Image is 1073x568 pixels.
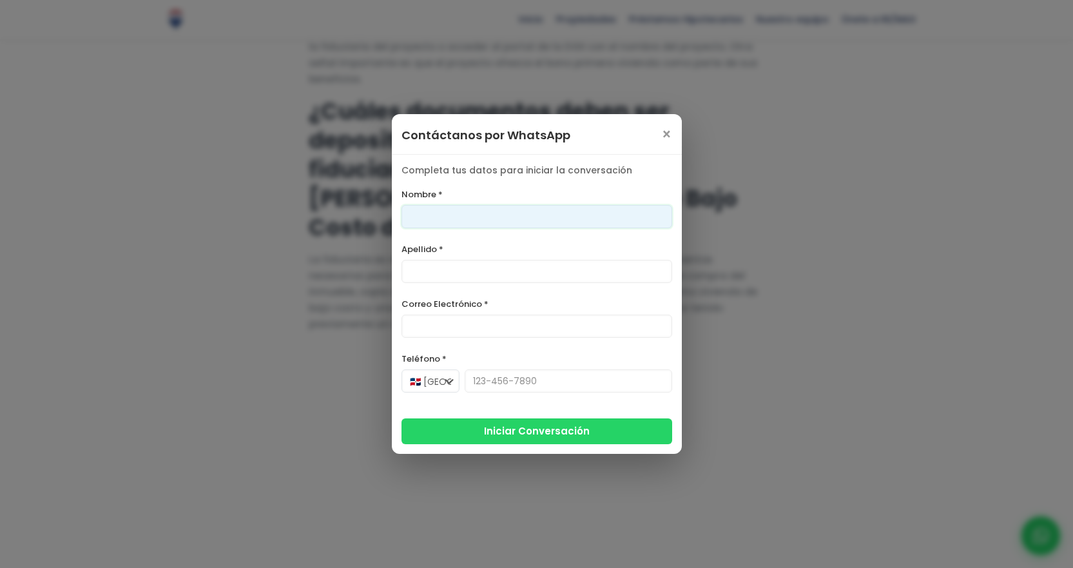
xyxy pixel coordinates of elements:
[401,241,672,257] label: Apellido *
[661,127,672,142] span: ×
[401,124,570,146] h3: Contáctanos por WhatsApp
[401,351,672,367] label: Teléfono *
[401,164,672,177] p: Completa tus datos para iniciar la conversación
[401,418,672,444] button: Iniciar Conversación
[465,369,672,393] input: 123-456-7890
[401,296,672,312] label: Correo Electrónico *
[401,186,672,202] label: Nombre *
